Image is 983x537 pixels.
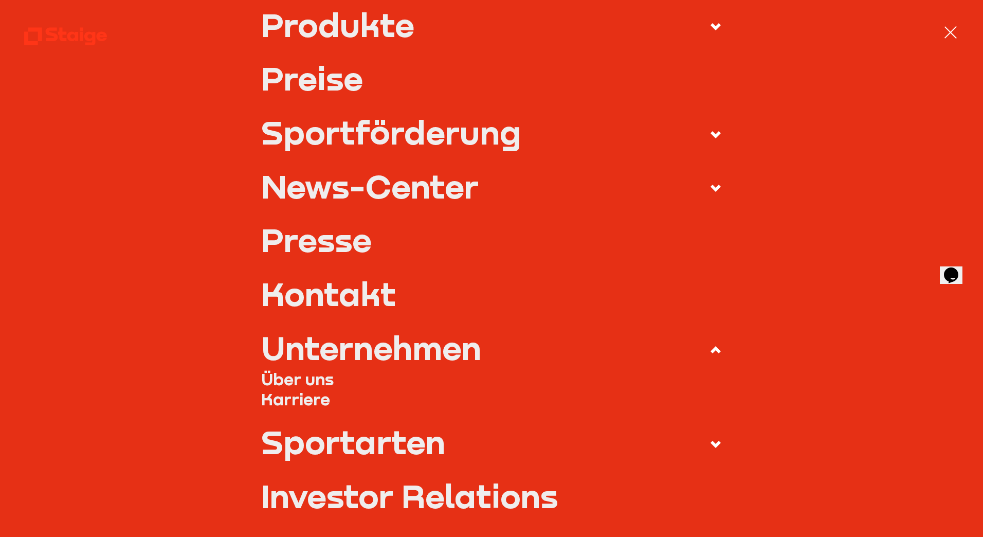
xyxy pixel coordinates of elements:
a: Presse [261,223,722,256]
a: Investor Relations [261,479,722,512]
div: News-Center [261,170,479,202]
div: Produkte [261,8,414,41]
a: Karriere [261,389,722,409]
a: Preise [261,62,722,94]
div: Unternehmen [261,331,481,364]
a: Über uns [261,369,722,389]
a: Kontakt [261,277,722,310]
iframe: chat widget [940,253,973,284]
div: Sportarten [261,425,445,458]
div: Sportförderung [261,116,521,148]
